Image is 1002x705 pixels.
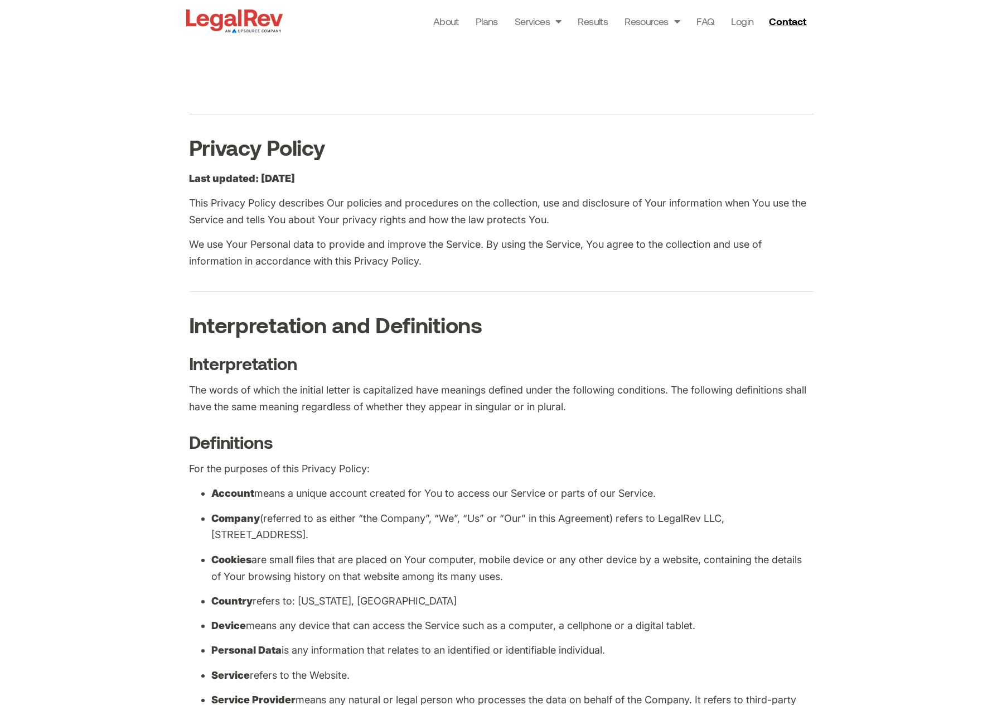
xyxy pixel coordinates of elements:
a: Login [731,13,753,29]
h2: Privacy Policy [189,114,814,159]
strong: Last updated: [DATE] [189,172,295,184]
strong: Personal Data [211,644,282,656]
strong: Company [211,512,260,524]
a: Plans [476,13,498,29]
h3: Interpretation [189,354,814,373]
p: refers to the Website. [211,667,814,684]
p: means a unique account created for You to access our Service or parts of our Service. [211,485,814,502]
nav: Menu [433,13,754,29]
p: are small files that are placed on Your computer, mobile device or any other device by a website,... [211,551,814,585]
a: Results [578,13,608,29]
p: This Privacy Policy describes Our policies and procedures on the collection, use and disclosure o... [189,195,814,228]
a: Resources [625,13,680,29]
a: Services [515,13,561,29]
a: Contact [764,12,814,30]
p: For the purposes of this Privacy Policy: [189,461,814,477]
a: About [433,13,459,29]
a: FAQ [696,13,714,29]
p: The words of which the initial letter is capitalized have meanings defined under the following co... [189,382,814,415]
h2: Interpretation and Definitions [189,291,814,337]
p: We use Your Personal data to provide and improve the Service. By using the Service, You agree to ... [189,236,814,270]
strong: Account [211,487,254,499]
strong: Service [211,669,250,681]
strong: Cookies [211,554,251,565]
p: means any device that can access the Service such as a computer, a cellphone or a digital tablet. [211,617,814,634]
p: refers to: [US_STATE], [GEOGRAPHIC_DATA] [211,593,814,610]
h3: Definitions [189,433,814,452]
p: (referred to as either “the Company”, “We”, “Us” or “Our” in this Agreement) refers to LegalRev L... [211,510,814,544]
span: Contact [769,16,806,26]
strong: Country [211,595,253,607]
strong: Device [211,620,246,631]
p: is any information that relates to an identified or identifiable individual. [211,642,814,659]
